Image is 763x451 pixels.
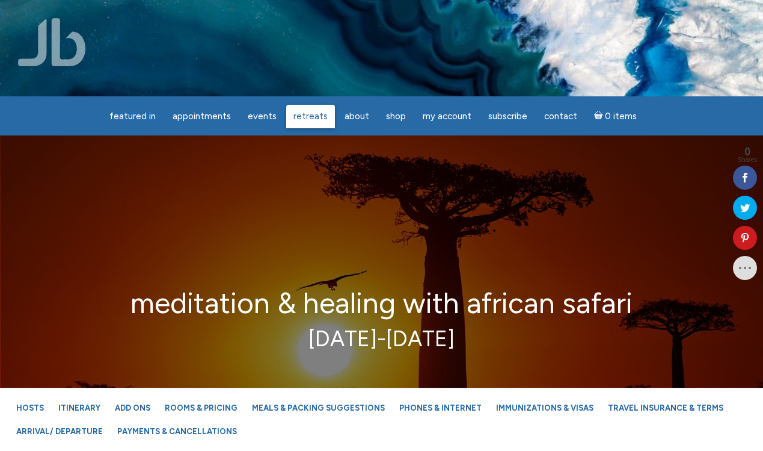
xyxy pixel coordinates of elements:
a: Add Ons [109,397,156,418]
span: Events [248,111,277,122]
a: Immunizations & Visas [490,397,599,418]
img: Jamie Butler. The Everyday Medium [18,18,86,66]
a: About [337,105,376,128]
a: Shop [379,105,413,128]
a: My Account [415,105,479,128]
a: featured in [102,105,163,128]
span: My Account [423,111,471,122]
span: Contact [544,111,577,122]
a: Contact [537,105,584,128]
span: 0 items [605,112,637,121]
a: Subscribe [481,105,535,128]
span: Subscribe [488,111,527,122]
a: Rooms & Pricing [159,397,244,418]
a: Travel Insurance & Terms [602,397,729,418]
a: Payments & Cancellations [111,421,243,442]
h2: Meditation & Healing with African Safari [38,287,725,319]
a: Hosts [10,397,50,418]
a: Cart0 items [587,104,645,128]
p: [DATE]-[DATE] [38,324,725,354]
span: About [345,111,369,122]
a: Phones & Internet [393,397,488,418]
span: Appointments [173,111,231,122]
i: Cart [594,111,605,122]
a: Arrival/ Departure [10,421,109,442]
a: Retreats [286,105,335,128]
a: Meals & Packing Suggestions [246,397,391,418]
span: Retreats [293,111,328,122]
span: featured in [109,111,156,122]
a: Itinerary [52,397,106,418]
span: Shares [738,157,757,163]
span: 0 [738,146,757,157]
span: Shop [386,111,406,122]
a: Events [241,105,284,128]
a: Appointments [165,105,238,128]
